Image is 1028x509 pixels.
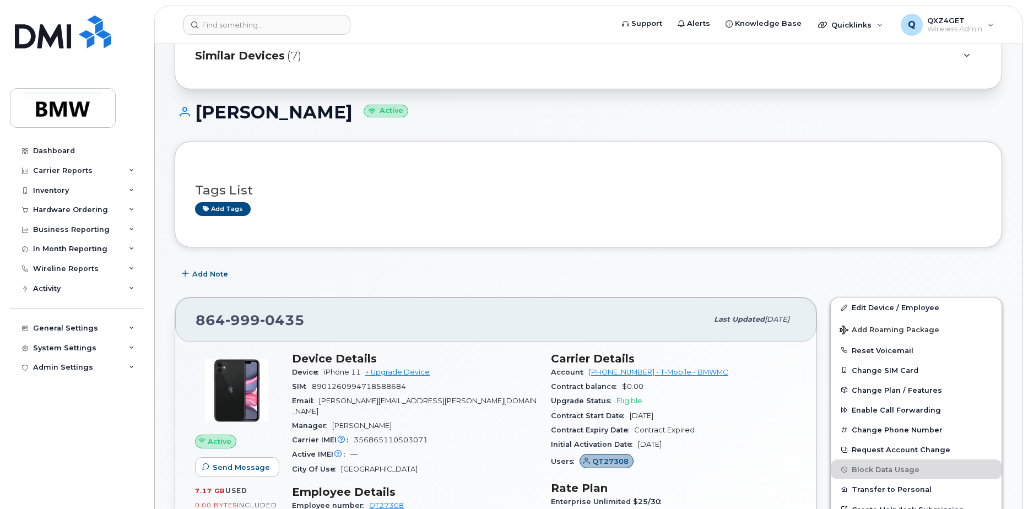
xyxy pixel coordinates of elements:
[670,13,718,35] a: Alerts
[183,15,350,35] input: Find something...
[580,457,634,465] a: QT27308
[622,382,643,391] span: $0.00
[312,382,406,391] span: 8901260994718588684
[980,461,1020,501] iframe: Messenger Launcher
[204,358,270,424] img: iPhone_11.jpg
[638,440,662,448] span: [DATE]
[292,397,319,405] span: Email
[551,481,797,495] h3: Rate Plan
[735,18,802,29] span: Knowledge Base
[831,400,1002,420] button: Enable Call Forwarding
[831,20,872,29] span: Quicklinks
[225,312,260,328] span: 999
[195,48,285,64] span: Similar Devices
[195,501,237,509] span: 0.00 Bytes
[292,485,538,499] h3: Employee Details
[292,436,354,444] span: Carrier IMEI
[687,18,710,29] span: Alerts
[332,421,392,430] span: [PERSON_NAME]
[341,465,418,473] span: [GEOGRAPHIC_DATA]
[225,486,247,495] span: used
[292,368,324,376] span: Device
[551,457,580,465] span: Users
[589,368,728,376] a: [PHONE_NUMBER] - T-Mobile - BMWMC
[292,397,537,415] span: [PERSON_NAME][EMAIL_ADDRESS][PERSON_NAME][DOMAIN_NAME]
[354,436,428,444] span: 356865110503071
[614,13,670,35] a: Support
[831,360,1002,380] button: Change SIM Card
[292,421,332,430] span: Manager
[810,14,891,36] div: Quicklinks
[350,450,358,458] span: —
[365,368,430,376] a: + Upgrade Device
[364,105,408,117] small: Active
[714,315,765,323] span: Last updated
[175,264,237,284] button: Add Note
[831,479,1002,499] button: Transfer to Personal
[927,25,982,34] span: Wireless Admin
[718,13,809,35] a: Knowledge Base
[551,368,589,376] span: Account
[208,436,231,447] span: Active
[765,315,789,323] span: [DATE]
[324,368,361,376] span: iPhone 11
[592,456,629,467] span: QT27308
[260,312,305,328] span: 0435
[287,48,301,64] span: (7)
[831,340,1002,360] button: Reset Voicemail
[893,14,1002,36] div: QXZ4GET
[195,487,225,495] span: 7.17 GB
[634,426,695,434] span: Contract Expired
[551,382,622,391] span: Contract balance
[292,382,312,391] span: SIM
[831,380,1002,400] button: Change Plan / Features
[196,312,305,328] span: 864
[831,440,1002,459] button: Request Account Change
[551,440,638,448] span: Initial Activation Date
[551,426,634,434] span: Contract Expiry Date
[831,318,1002,340] button: Add Roaming Package
[175,102,1002,122] h1: [PERSON_NAME]
[631,18,662,29] span: Support
[831,459,1002,479] button: Block Data Usage
[852,386,942,394] span: Change Plan / Features
[551,352,797,365] h3: Carrier Details
[840,326,939,336] span: Add Roaming Package
[213,462,270,473] span: Send Message
[908,18,916,31] span: Q
[630,411,653,420] span: [DATE]
[927,16,982,25] span: QXZ4GET
[616,397,642,405] span: Eligible
[551,411,630,420] span: Contract Start Date
[195,202,251,216] a: Add tags
[852,406,941,414] span: Enable Call Forwarding
[831,297,1002,317] a: Edit Device / Employee
[195,183,982,197] h3: Tags List
[831,420,1002,440] button: Change Phone Number
[292,465,341,473] span: City Of Use
[192,269,228,279] span: Add Note
[292,352,538,365] h3: Device Details
[292,450,350,458] span: Active IMEI
[195,457,279,477] button: Send Message
[551,397,616,405] span: Upgrade Status
[551,497,667,506] span: Enterprise Unlimited $25/30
